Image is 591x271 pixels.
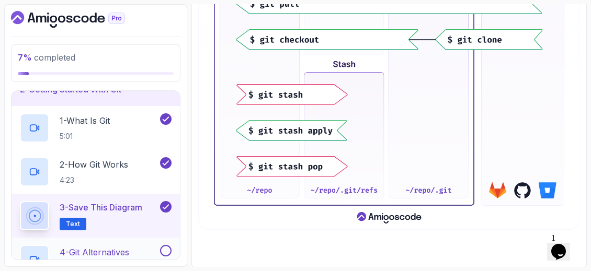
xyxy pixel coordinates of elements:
[60,246,129,258] p: 4 - Git Alternatives
[60,158,128,171] p: 2 - How Git Works
[60,175,128,185] p: 4:23
[20,113,172,143] button: 1-What Is Git5:01
[60,131,110,142] p: 5:01
[66,220,80,228] span: Text
[11,11,149,28] a: Dashboard
[20,157,172,186] button: 2-How Git Works4:23
[18,52,75,63] span: completed
[60,201,142,214] p: 3 - Save this diagram
[18,52,32,63] span: 7 %
[20,201,172,230] button: 3-Save this diagramText
[60,114,110,127] p: 1 - What Is Git
[547,229,581,261] iframe: chat widget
